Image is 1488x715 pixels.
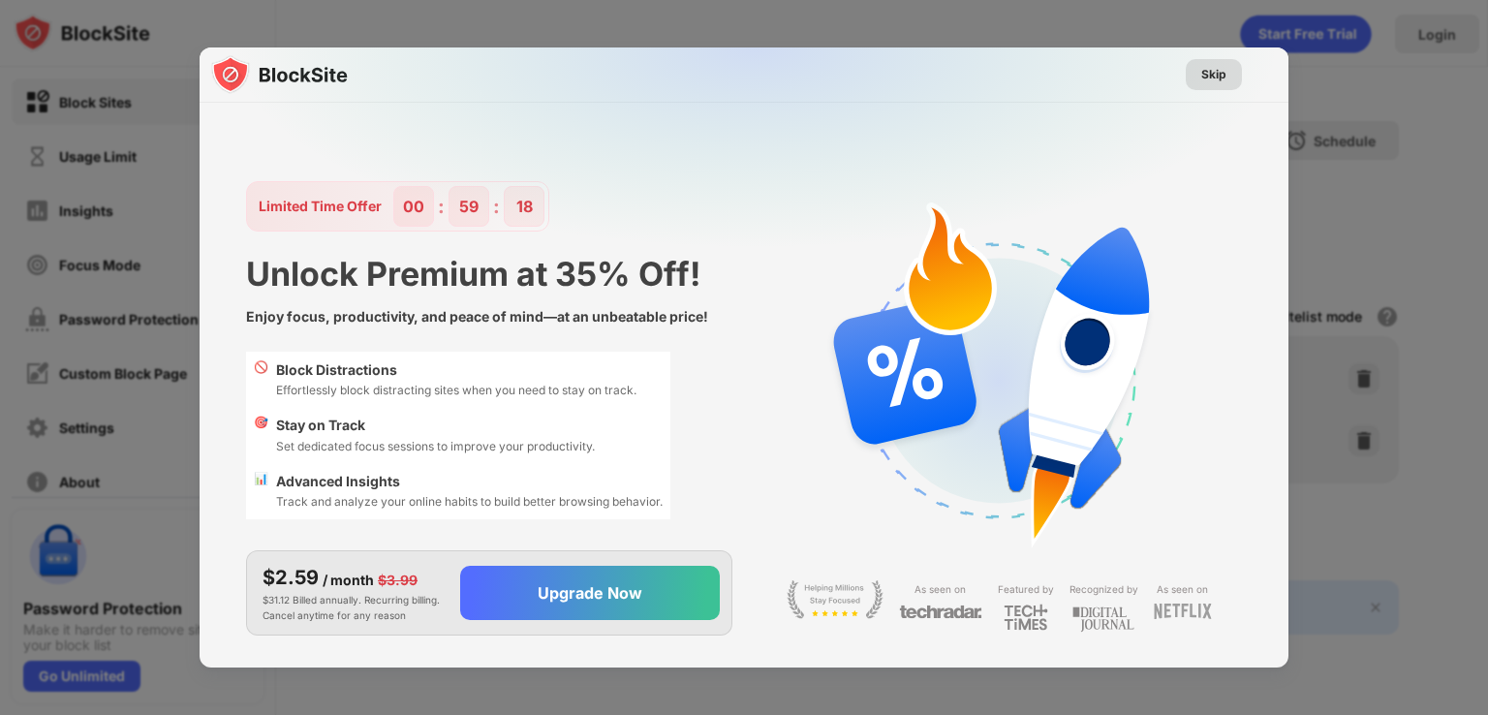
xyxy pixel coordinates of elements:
div: $3.99 [378,570,418,591]
div: $31.12 Billed annually. Recurring billing. Cancel anytime for any reason [263,563,445,623]
img: light-digital-journal.svg [1072,604,1134,636]
div: 🎯 [254,415,268,455]
div: Set dedicated focus sessions to improve your productivity. [276,437,595,455]
div: Track and analyze your online habits to build better browsing behavior. [276,492,663,511]
div: / month [323,570,374,591]
img: gradient.svg [211,47,1300,431]
img: light-techradar.svg [899,604,982,620]
div: Upgrade Now [538,583,642,603]
img: light-netflix.svg [1154,604,1212,619]
div: Recognized by [1069,580,1138,599]
div: Featured by [998,580,1054,599]
div: 📊 [254,471,268,512]
div: As seen on [1157,580,1208,599]
img: light-stay-focus.svg [787,580,883,619]
img: light-techtimes.svg [1004,604,1048,631]
div: As seen on [914,580,966,599]
div: Skip [1201,65,1226,84]
div: $2.59 [263,563,319,592]
div: Advanced Insights [276,471,663,492]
